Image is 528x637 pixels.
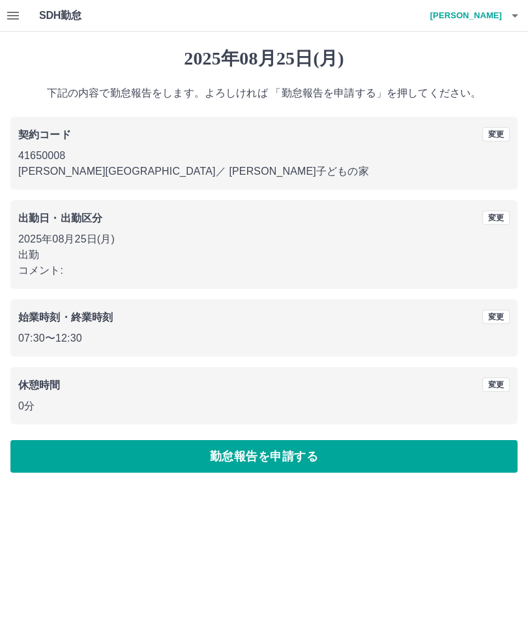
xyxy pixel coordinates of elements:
[18,263,510,278] p: コメント:
[18,247,510,263] p: 出勤
[18,312,113,323] b: 始業時刻・終業時刻
[18,129,71,140] b: 契約コード
[482,211,510,225] button: 変更
[18,148,510,164] p: 41650008
[18,231,510,247] p: 2025年08月25日(月)
[18,213,102,224] b: 出勤日・出勤区分
[482,310,510,324] button: 変更
[18,398,510,414] p: 0分
[18,164,510,179] p: [PERSON_NAME][GEOGRAPHIC_DATA] ／ [PERSON_NAME]子どもの家
[10,48,518,70] h1: 2025年08月25日(月)
[10,85,518,101] p: 下記の内容で勤怠報告をします。よろしければ 「勤怠報告を申請する」を押してください。
[482,127,510,141] button: 変更
[18,331,510,346] p: 07:30 〜 12:30
[10,440,518,473] button: 勤怠報告を申請する
[18,379,61,391] b: 休憩時間
[482,378,510,392] button: 変更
